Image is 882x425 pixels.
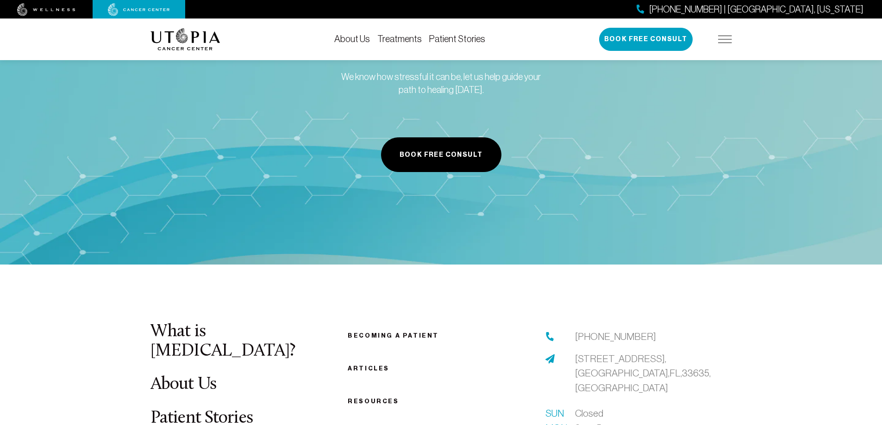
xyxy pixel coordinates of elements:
[429,34,485,44] a: Patient Stories
[545,406,564,421] span: Sun
[377,34,422,44] a: Treatments
[150,323,295,360] a: What is [MEDICAL_DATA]?
[340,70,542,97] p: We know how stressful it can be, let us help guide your path to healing [DATE].
[575,351,732,395] a: [STREET_ADDRESS],[GEOGRAPHIC_DATA],FL,33635,[GEOGRAPHIC_DATA]
[545,354,555,363] img: address
[334,34,370,44] a: About Us
[381,137,501,172] button: Book Free Consult
[348,332,439,339] a: Becoming a patient
[17,3,75,16] img: wellness
[108,3,170,16] img: cancer center
[718,36,732,43] img: icon-hamburger
[348,365,389,372] a: Articles
[599,28,693,51] button: Book Free Consult
[649,3,863,16] span: [PHONE_NUMBER] | [GEOGRAPHIC_DATA], [US_STATE]
[348,398,399,405] a: Resources
[150,376,217,394] a: About Us
[545,332,555,341] img: phone
[150,28,220,50] img: logo
[575,406,603,421] span: Closed
[575,329,656,344] a: [PHONE_NUMBER]
[575,353,711,393] span: [STREET_ADDRESS], [GEOGRAPHIC_DATA], FL, 33635, [GEOGRAPHIC_DATA]
[637,3,863,16] a: [PHONE_NUMBER] | [GEOGRAPHIC_DATA], [US_STATE]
